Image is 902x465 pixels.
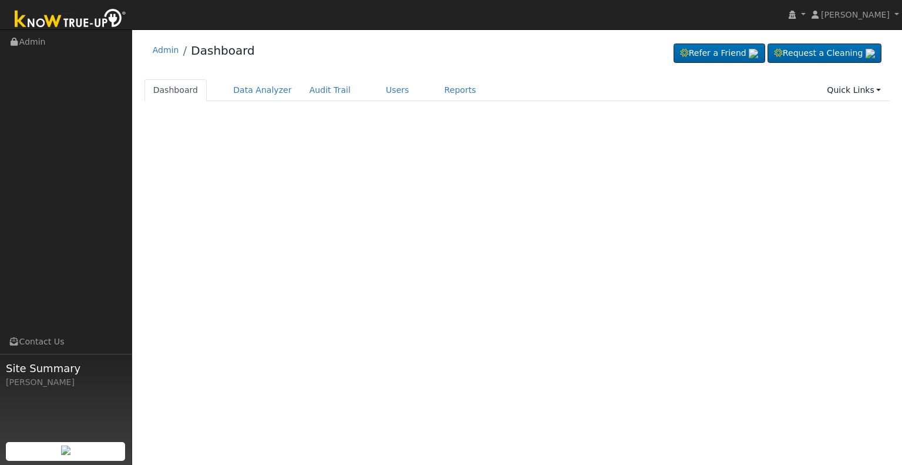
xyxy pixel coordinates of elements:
a: Dashboard [191,44,255,58]
a: Dashboard [144,79,207,101]
img: retrieve [749,49,758,58]
span: Site Summary [6,360,126,376]
a: Users [377,79,418,101]
div: [PERSON_NAME] [6,376,126,389]
a: Audit Trail [301,79,359,101]
img: retrieve [866,49,875,58]
a: Request a Cleaning [768,44,881,63]
img: retrieve [61,446,70,455]
a: Refer a Friend [674,44,765,63]
a: Admin [153,45,179,55]
a: Reports [436,79,485,101]
a: Quick Links [818,79,890,101]
a: Data Analyzer [224,79,301,101]
span: [PERSON_NAME] [821,10,890,19]
img: Know True-Up [9,6,132,33]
